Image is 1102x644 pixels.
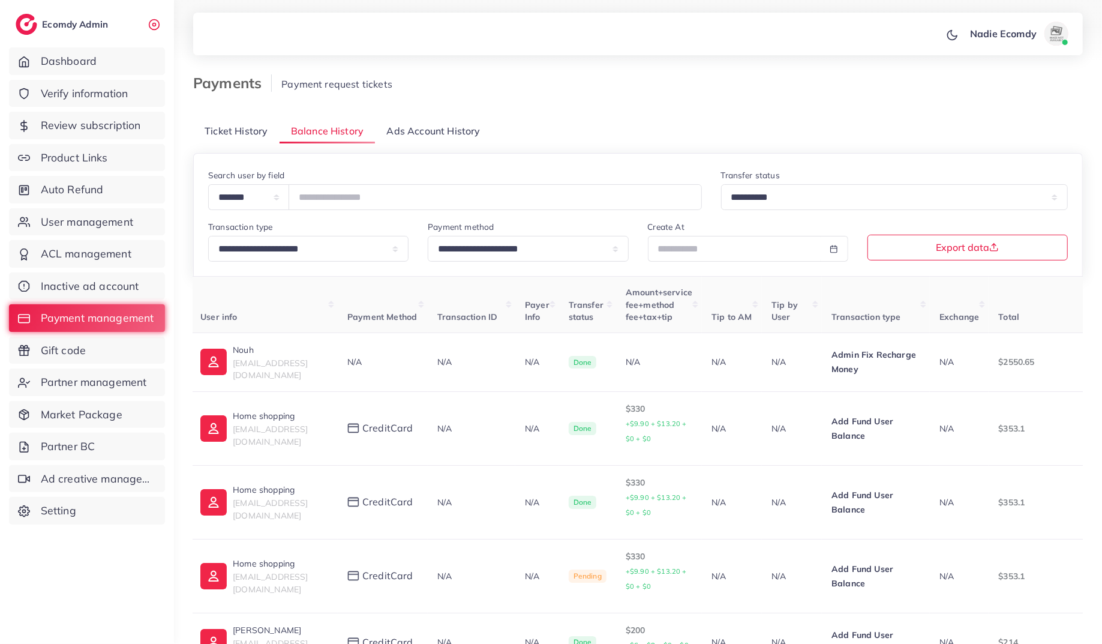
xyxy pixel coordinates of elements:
[16,14,111,35] a: logoEcomdy Admin
[347,571,359,581] img: payment
[711,495,752,510] p: N/A
[233,556,328,571] p: Home shopping
[9,144,165,172] a: Product Links
[387,124,481,138] span: Ads Account History
[362,495,413,509] span: creditCard
[9,112,165,139] a: Review subscription
[970,26,1037,41] p: Nadie Ecomdy
[626,549,692,594] p: $330
[9,337,165,364] a: Gift code
[200,311,237,322] span: User info
[525,569,550,583] p: N/A
[9,369,165,396] a: Partner management
[939,423,954,434] span: N/A
[569,570,606,583] span: Pending
[281,78,392,90] span: Payment request tickets
[998,495,1087,510] p: $353.1
[233,358,308,381] span: [EMAIL_ADDRESS][DOMAIN_NAME]
[1044,22,1068,46] img: avatar
[437,497,452,508] span: N/A
[233,409,328,423] p: Home shopping
[711,355,752,369] p: N/A
[9,304,165,332] a: Payment management
[711,311,752,322] span: Tip to AM
[721,169,780,181] label: Transfer status
[291,124,364,138] span: Balance History
[41,118,141,133] span: Review subscription
[569,356,597,369] span: Done
[41,214,133,230] span: User management
[233,424,308,447] span: [EMAIL_ADDRESS][DOMAIN_NAME]
[9,272,165,300] a: Inactive ad account
[437,571,452,582] span: N/A
[41,343,86,358] span: Gift code
[626,475,692,520] p: $330
[626,567,687,591] small: +$9.90 + $13.20 + $0 + $0
[233,498,308,520] span: [EMAIL_ADDRESS][DOMAIN_NAME]
[626,420,687,443] small: +$9.90 + $13.20 + $0 + $0
[9,80,165,107] a: Verify information
[233,571,308,594] span: [EMAIL_ADDRESS][DOMAIN_NAME]
[200,489,227,516] img: ic-user-info.36bf1079.svg
[9,401,165,429] a: Market Package
[525,421,550,436] p: N/A
[939,497,954,508] span: N/A
[41,503,76,519] span: Setting
[41,439,95,454] span: Partner BC
[41,310,154,326] span: Payment management
[437,357,452,367] span: N/A
[347,423,359,433] img: payment
[939,571,954,582] span: N/A
[16,14,37,35] img: logo
[9,208,165,236] a: User management
[569,422,597,435] span: Done
[939,357,954,367] span: N/A
[233,623,328,637] p: [PERSON_NAME]
[963,22,1073,46] a: Nadie Ecomdyavatar
[193,74,272,92] h3: Payments
[41,53,97,69] span: Dashboard
[998,311,1019,322] span: Total
[569,299,603,322] span: Transfer status
[711,421,752,436] p: N/A
[200,415,227,442] img: ic-user-info.36bf1079.svg
[525,495,550,510] p: N/A
[626,287,692,322] span: Amount+service fee+method fee+tax+tip
[41,182,104,197] span: Auto Refund
[205,124,268,138] span: Ticket History
[711,569,752,583] p: N/A
[936,242,999,252] span: Export data
[200,349,227,375] img: ic-user-info.36bf1079.svg
[831,348,920,376] p: Admin Fix Recharge Money
[233,483,328,497] p: Home shopping
[998,569,1087,583] p: $353.1
[41,278,139,294] span: Inactive ad account
[998,421,1087,436] p: $353.1
[569,496,597,509] span: Done
[9,47,165,75] a: Dashboard
[771,495,812,510] p: N/A
[347,497,359,507] img: payment
[41,375,147,390] span: Partner management
[437,311,497,322] span: Transaction ID
[208,169,284,181] label: Search user by field
[867,235,1068,260] button: Export data
[9,176,165,203] a: Auto Refund
[771,569,812,583] p: N/A
[9,433,165,460] a: Partner BC
[41,471,156,487] span: Ad creative management
[831,488,920,517] p: Add Fund User Balance
[998,357,1034,367] span: $2550.65
[525,299,550,322] span: Payer Info
[626,493,687,517] small: +$9.90 + $13.20 + $0 + $0
[200,563,227,589] img: ic-user-info.36bf1079.svg
[362,421,413,435] span: creditCard
[525,355,550,369] p: N/A
[626,356,692,368] div: N/A
[42,19,111,30] h2: Ecomdy Admin
[347,311,417,322] span: Payment Method
[9,465,165,493] a: Ad creative management
[233,343,328,357] p: Nouh
[939,311,979,322] span: Exchange
[428,221,494,233] label: Payment method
